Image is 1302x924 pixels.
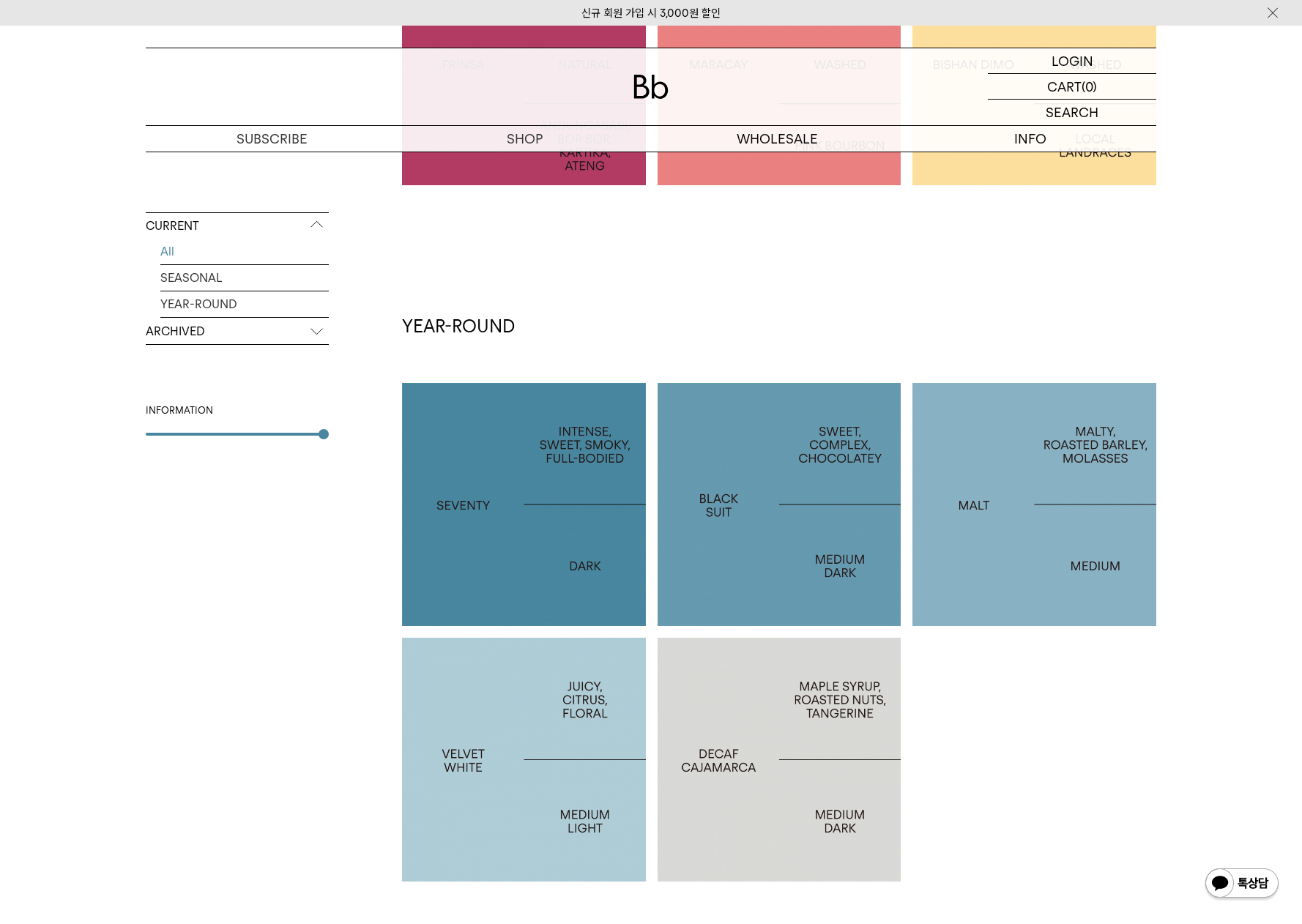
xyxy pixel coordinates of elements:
a: 몰트MALT [912,383,1156,627]
a: CART (0) [988,74,1156,100]
a: 블랙수트BLACK SUIT [658,383,901,627]
a: 신규 회원 가입 시 3,000원 할인 [581,7,721,20]
p: LOGIN [1052,48,1093,73]
p: SEARCH [1046,100,1098,125]
a: 벨벳화이트VELVET WHITE [402,638,646,882]
p: (0) [1082,74,1097,99]
div: INFORMATION [146,403,329,418]
a: 세븐티SEVENTY [402,383,646,627]
a: SUBSCRIBE [146,126,398,152]
p: INFO [904,126,1156,152]
a: SEASONAL [160,265,329,291]
a: YEAR-ROUND [160,291,329,317]
img: 로고 [633,75,669,99]
p: WHOLESALE [651,126,904,152]
a: SHOP [398,126,651,152]
p: CART [1047,74,1082,99]
p: CURRENT [146,213,329,239]
img: 카카오톡 채널 1:1 채팅 버튼 [1204,867,1280,902]
a: All [160,239,329,264]
a: LOGIN [988,48,1156,74]
h2: YEAR-ROUND [402,314,1156,339]
a: 페루 디카페인 카하마르카PERU CAJAMARCA DECAF [658,638,901,882]
p: ARCHIVED [146,318,329,345]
